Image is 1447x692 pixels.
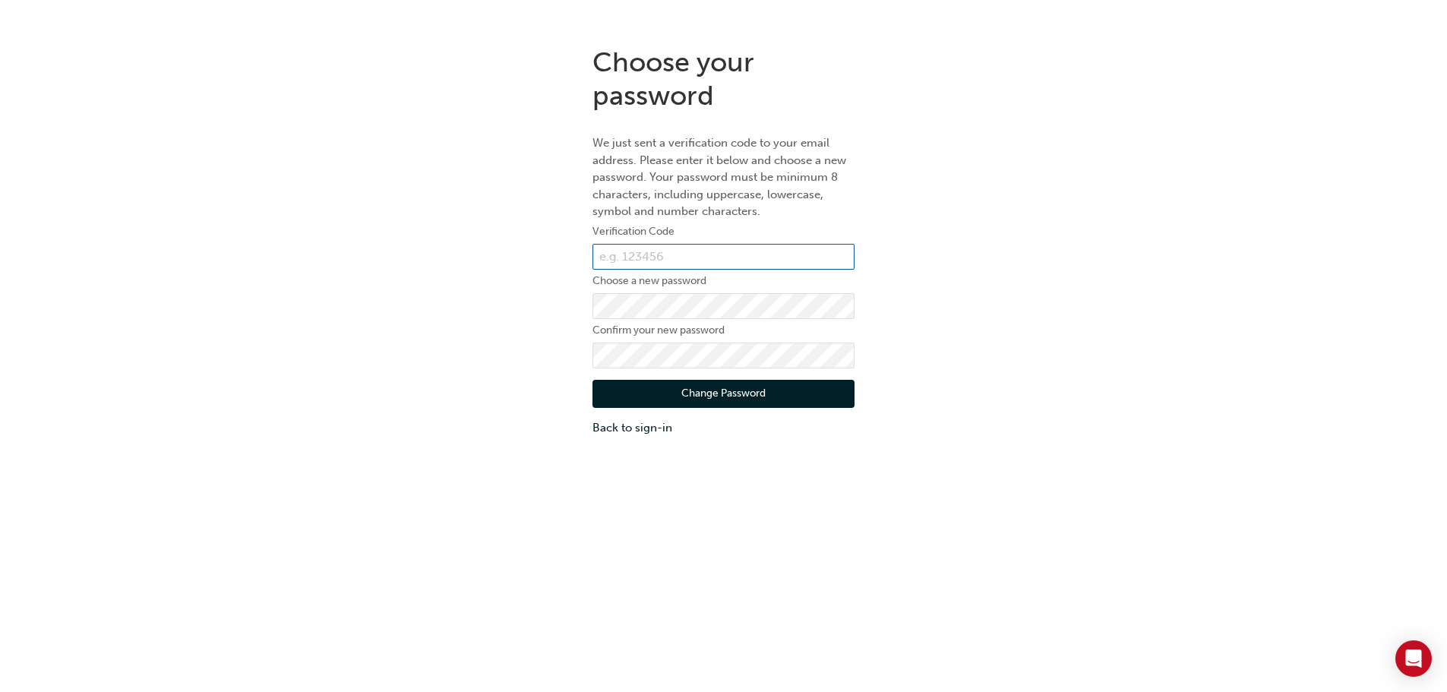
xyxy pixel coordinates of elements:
p: We just sent a verification code to your email address. Please enter it below and choose a new pa... [592,134,855,220]
div: Open Intercom Messenger [1395,640,1432,677]
a: Back to sign-in [592,419,855,437]
button: Change Password [592,380,855,409]
input: e.g. 123456 [592,244,855,270]
h1: Choose your password [592,46,855,112]
label: Choose a new password [592,272,855,290]
label: Confirm your new password [592,321,855,340]
label: Verification Code [592,223,855,241]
